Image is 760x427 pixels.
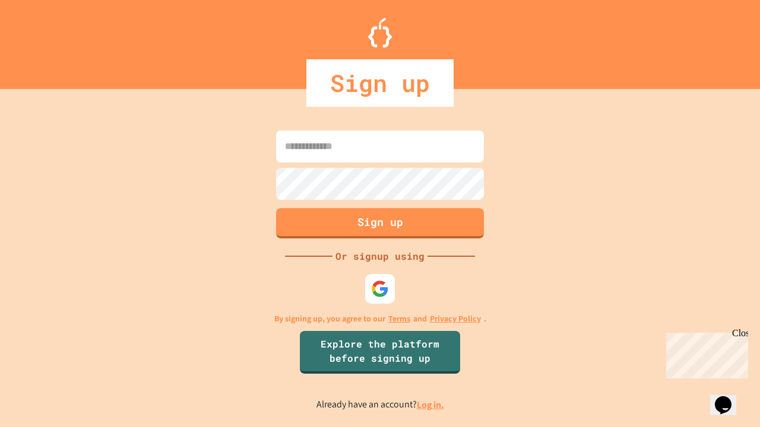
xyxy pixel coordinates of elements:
[661,328,748,378] iframe: chat widget
[306,59,454,107] div: Sign up
[371,280,389,298] img: google-icon.svg
[332,249,427,263] div: Or signup using
[276,208,484,238] button: Sign up
[316,397,444,412] p: Already have an account?
[430,313,481,325] a: Privacy Policy
[300,331,460,374] a: Explore the platform before signing up
[5,5,82,75] div: Chat with us now!Close
[388,313,410,325] a: Terms
[368,18,392,47] img: Logo.svg
[274,313,486,325] p: By signing up, you agree to our and .
[710,380,748,415] iframe: chat widget
[417,399,444,411] a: Log in.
